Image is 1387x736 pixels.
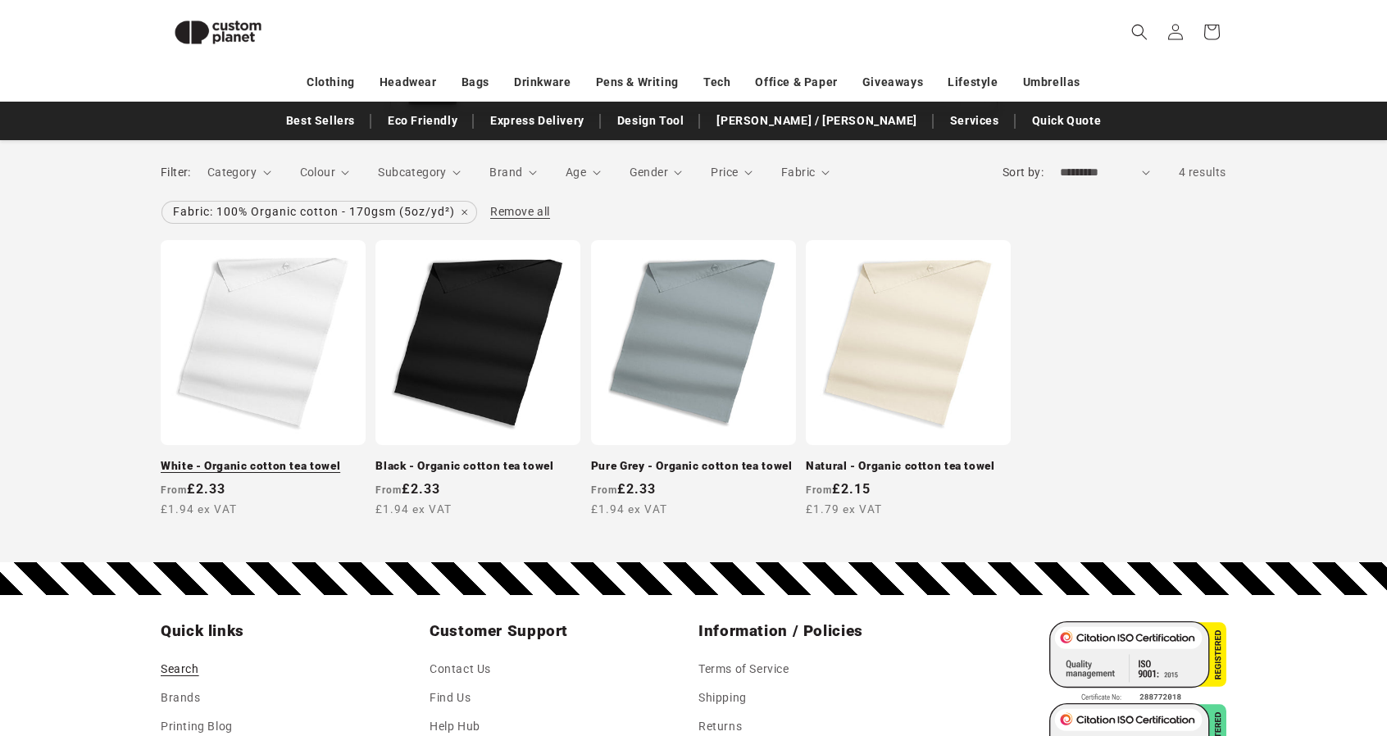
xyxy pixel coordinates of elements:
img: Custom Planet [161,7,275,58]
a: Best Sellers [278,107,363,135]
a: Tech [703,68,730,97]
a: Headwear [380,68,437,97]
span: Fabric: 100% Organic cotton - 170gsm (5oz/yd²) [162,202,476,223]
span: Brand [489,166,522,179]
span: Remove all [490,205,550,218]
summary: Search [1121,14,1157,50]
a: Giveaways [862,68,923,97]
a: Eco Friendly [380,107,466,135]
a: Bags [462,68,489,97]
span: 4 results [1179,166,1226,179]
summary: Fabric (1 selected) [781,164,830,181]
span: Price [711,166,738,179]
summary: Price [711,164,753,181]
span: Fabric [781,166,815,179]
a: Black - Organic cotton tea towel [375,459,580,474]
label: Sort by: [1003,166,1044,179]
a: Search [161,659,199,684]
summary: Category (0 selected) [207,164,271,181]
h2: Information / Policies [698,621,957,641]
summary: Subcategory (0 selected) [378,164,461,181]
h2: Customer Support [430,621,689,641]
span: Category [207,166,257,179]
a: Remove all [490,202,550,222]
span: Colour [300,166,335,179]
a: Clothing [307,68,355,97]
a: Pure Grey - Organic cotton tea towel [591,459,796,474]
span: Age [566,166,586,179]
a: Quick Quote [1024,107,1110,135]
summary: Age (0 selected) [566,164,601,181]
a: Drinkware [514,68,571,97]
summary: Brand (0 selected) [489,164,537,181]
a: Office & Paper [755,68,837,97]
a: Express Delivery [482,107,593,135]
a: Services [942,107,1007,135]
a: Brands [161,684,201,712]
a: Design Tool [609,107,693,135]
summary: Colour (0 selected) [300,164,350,181]
summary: Gender (0 selected) [630,164,683,181]
a: Contact Us [430,659,491,684]
span: Gender [630,166,668,179]
a: Lifestyle [948,68,998,97]
a: Find Us [430,684,471,712]
a: Pens & Writing [596,68,679,97]
a: Terms of Service [698,659,789,684]
a: Shipping [698,684,747,712]
a: Fabric: 100% Organic cotton - 170gsm (5oz/yd²) [161,202,478,223]
a: Umbrellas [1023,68,1080,97]
a: [PERSON_NAME] / [PERSON_NAME] [708,107,925,135]
h2: Filter: [161,164,191,181]
iframe: Chat Widget [1113,559,1387,736]
a: White - Organic cotton tea towel [161,459,366,474]
h2: Quick links [161,621,420,641]
span: Subcategory [378,166,446,179]
a: Natural - Organic cotton tea towel [806,459,1011,474]
img: ISO 9001 Certified [1049,621,1226,703]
